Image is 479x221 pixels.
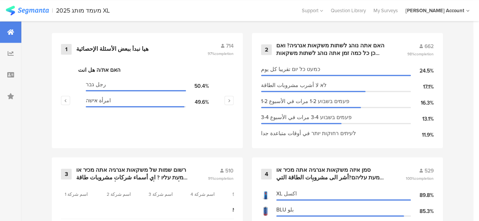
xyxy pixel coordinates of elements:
div: 13.1% [411,115,434,123]
span: לא لا أشرب مشروبات الطاقة [261,81,327,89]
img: d3718dnoaommpf.cloudfront.net%2Fitem%2Fdec4c641d27d3536a3a5.jpg [261,190,270,200]
span: completion [215,176,234,181]
div: هيا نبدأ ببعض الأسئلة الإحصائية [76,45,149,53]
section: اسم شركة 2 [107,191,141,198]
div: | [52,6,53,15]
a: My Surveys [370,7,402,14]
span: 3-4 פעמים בשבוע 3-4 مرات في الأسبوع [261,113,352,121]
div: 50.4% [186,82,209,90]
span: לעיתים רחוקות יותר في أوقات متباعدة جدا [261,129,356,137]
span: XL اكسل [276,190,297,198]
div: [PERSON_NAME] Account [405,7,464,14]
img: segmanta logo [6,6,49,15]
div: סמן איזה משקאות אנרגיה אתה מכיר או שמעת עליהם?أشر الى مشروبات الطاقة التي تعرفها أو سمعت عنها؟ [276,166,387,181]
span: כמעט כל יום تقريبا كل يوم [261,65,320,73]
span: 1-2 פעמים בשבוע 1-2 مرات في الأسبوع [261,97,349,105]
div: 3 [61,169,72,179]
span: رجل גבר [86,81,106,89]
div: האם אתה נוהג לשתות משקאות אנרגיה? ואם כן כל כמה זמן אתה נוהג לשתות משקאות אנרגיה?هل انت معتاد ان ... [276,42,389,57]
span: 510 [225,167,234,175]
div: 2 [261,44,272,55]
div: רשום שמות של משקאות אנרגיה אתה מכיר או שמעת עליו ? اي أسماء شركات مشروبات طاقة أنت تعرف أو سمعت ع... [76,166,189,181]
section: اسم شركة 5 [232,191,267,198]
span: 662 [425,42,434,50]
div: 89.8% [411,191,434,199]
div: 49.6% [186,98,209,106]
div: 16.3% [411,99,434,107]
span: 100% [406,176,434,181]
span: completion [415,51,434,57]
span: 714 [226,42,234,50]
section: اسم شركة 1 [65,191,99,198]
div: 11.9% [411,131,434,139]
div: 17.1% [411,83,434,91]
div: האם את/ה هل انت [78,66,216,74]
div: 4 [261,169,272,179]
span: امرأة אישה [86,97,111,105]
div: 1 [61,44,72,55]
span: completion [415,176,434,181]
span: 529 [425,167,434,175]
span: 98% [407,51,434,57]
div: 24.5% [411,67,434,75]
section: اسم شركة 4 [191,191,225,198]
span: BLU بلو [276,206,294,214]
img: d3718dnoaommpf.cloudfront.net%2Fitem%2F0df700d0ffdba458ddbf.jpg [261,206,270,216]
span: completion [215,51,234,56]
span: 91% [208,176,234,181]
section: اسم شركة 3 [149,191,183,198]
div: 85.3% [411,207,434,215]
span: 97% [208,51,234,56]
div: Support [302,5,323,16]
span: Monster, Redbull [232,206,267,214]
div: 2025 מעמד מותג XL [56,7,110,14]
a: Question Library [327,7,370,14]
